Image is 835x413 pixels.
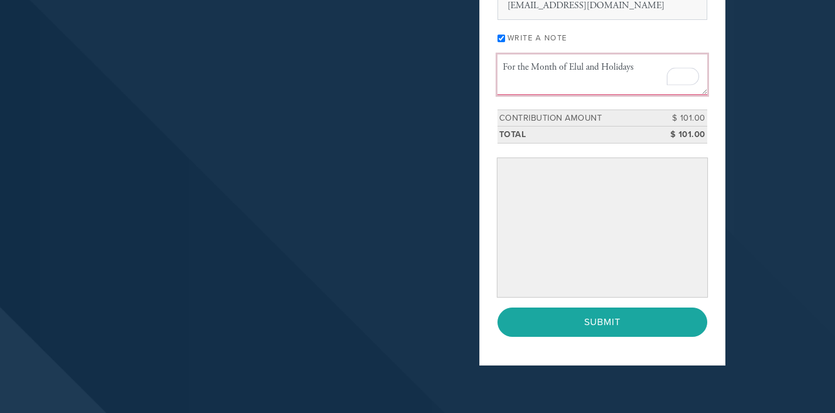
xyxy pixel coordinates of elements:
[655,110,707,127] td: $ 101.00
[507,33,567,43] label: Write a note
[497,110,655,127] td: Contribution Amount
[497,54,707,94] textarea: To enrich screen reader interactions, please activate Accessibility in Grammarly extension settings
[497,308,707,337] input: Submit
[497,127,655,144] td: Total
[655,127,707,144] td: $ 101.00
[500,161,705,295] iframe: Secure payment input frame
